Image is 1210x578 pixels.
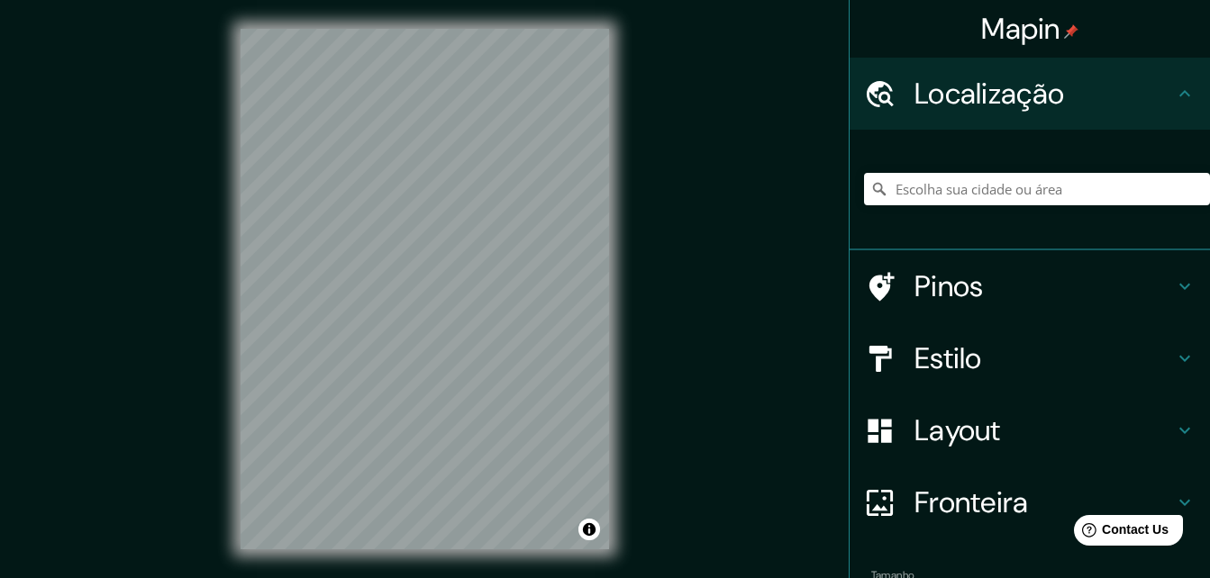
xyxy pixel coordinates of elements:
h4: Pinos [914,268,1174,304]
div: Layout [850,394,1210,466]
h4: Fronteira [914,484,1174,520]
input: Escolha sua cidade ou área [864,173,1210,205]
img: pin-icon.png [1064,24,1078,39]
div: Fronteira [850,466,1210,538]
div: Pinos [850,250,1210,322]
div: Estilo [850,322,1210,394]
h4: Estilo [914,340,1174,376]
font: Mapin [981,10,1060,48]
button: Alternar atribuição [578,519,600,540]
iframe: Help widget launcher [1050,508,1190,558]
h4: Layout [914,412,1174,448]
canvas: Mapa [241,29,609,549]
div: Localização [850,58,1210,130]
h4: Localização [914,76,1174,112]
